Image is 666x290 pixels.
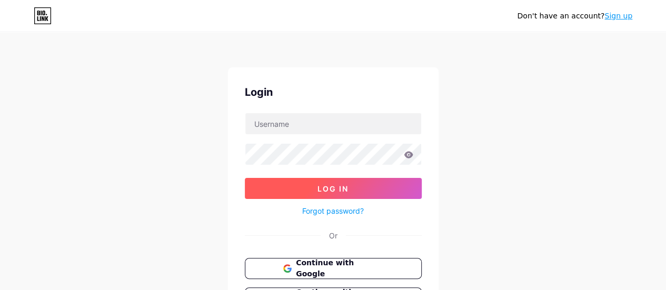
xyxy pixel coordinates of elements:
button: Continue with Google [245,258,422,279]
div: Or [329,230,337,241]
input: Username [245,113,421,134]
a: Forgot password? [302,205,364,216]
a: Sign up [604,12,632,20]
span: Log In [317,184,349,193]
div: Login [245,84,422,100]
button: Log In [245,178,422,199]
span: Continue with Google [296,257,383,279]
div: Don't have an account? [517,11,632,22]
